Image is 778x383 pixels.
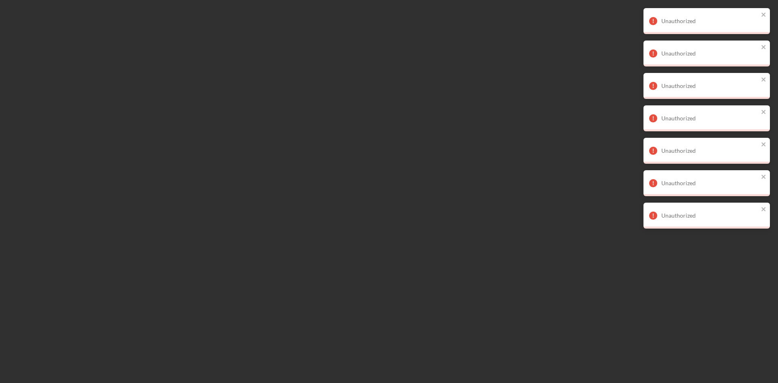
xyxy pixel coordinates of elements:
div: Unauthorized [661,50,759,57]
button: close [761,76,767,84]
div: Unauthorized [661,180,759,186]
button: close [761,141,767,149]
button: close [761,206,767,214]
button: close [761,11,767,19]
button: close [761,109,767,116]
button: close [761,173,767,181]
div: Unauthorized [661,148,759,154]
div: Unauthorized [661,212,759,219]
div: Unauthorized [661,18,759,24]
div: Unauthorized [661,115,759,122]
div: Unauthorized [661,83,759,89]
button: close [761,44,767,51]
